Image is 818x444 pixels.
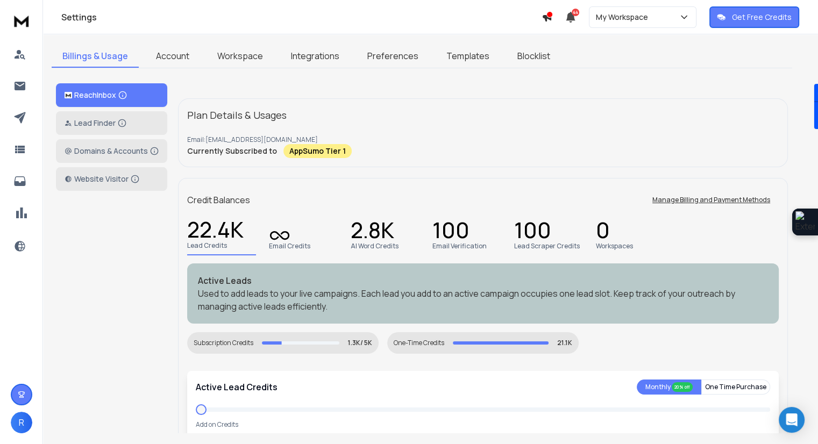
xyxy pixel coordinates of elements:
[280,45,350,68] a: Integrations
[198,274,768,287] p: Active Leads
[65,92,72,99] img: logo
[61,11,542,24] h1: Settings
[732,12,792,23] p: Get Free Credits
[187,224,244,239] p: 22.4K
[11,11,32,31] img: logo
[198,287,768,313] p: Used to add leads to your live campaigns. Each lead you add to an active campaign occupies one le...
[52,45,139,68] a: Billings & Usage
[779,407,805,433] div: Open Intercom Messenger
[196,420,238,429] p: Add on Credits
[436,45,500,68] a: Templates
[56,83,167,107] button: ReachInbox
[56,139,167,163] button: Domains & Accounts
[283,144,352,158] div: AppSumo Tier 1
[269,242,310,250] p: Email Credits
[514,242,580,250] p: Lead Scraper Credits
[572,9,579,16] span: 44
[145,45,200,68] a: Account
[507,45,561,68] a: Blocklist
[596,12,652,23] p: My Workspace
[187,108,287,123] p: Plan Details & Usages
[394,339,444,347] div: One-Time Credits
[56,111,167,135] button: Lead Finder
[357,45,429,68] a: Preferences
[514,225,551,240] p: 100
[351,225,394,240] p: 2.8K
[194,339,253,347] div: Subscription Credits
[644,189,779,211] button: Manage Billing and Payment Methods
[596,225,610,240] p: 0
[709,6,799,28] button: Get Free Credits
[187,241,227,250] p: Lead Credits
[432,225,470,240] p: 100
[11,412,32,433] button: R
[672,382,693,392] div: 20% off
[351,242,399,250] p: AI Word Credits
[637,379,701,395] button: Monthly 20% off
[187,146,277,156] p: Currently Subscribed to
[701,379,770,395] button: One Time Purchase
[187,194,250,206] p: Credit Balances
[196,381,278,393] p: Active Lead Credits
[56,167,167,191] button: Website Visitor
[652,196,770,204] p: Manage Billing and Payment Methods
[432,242,487,250] p: Email Verification
[207,45,274,68] a: Workspace
[348,339,372,347] p: 1.3K/ 5K
[557,339,572,347] p: 21.1K
[795,211,815,233] img: Extension Icon
[596,242,633,250] p: Workspaces
[187,135,779,144] p: Email: [EMAIL_ADDRESS][DOMAIN_NAME]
